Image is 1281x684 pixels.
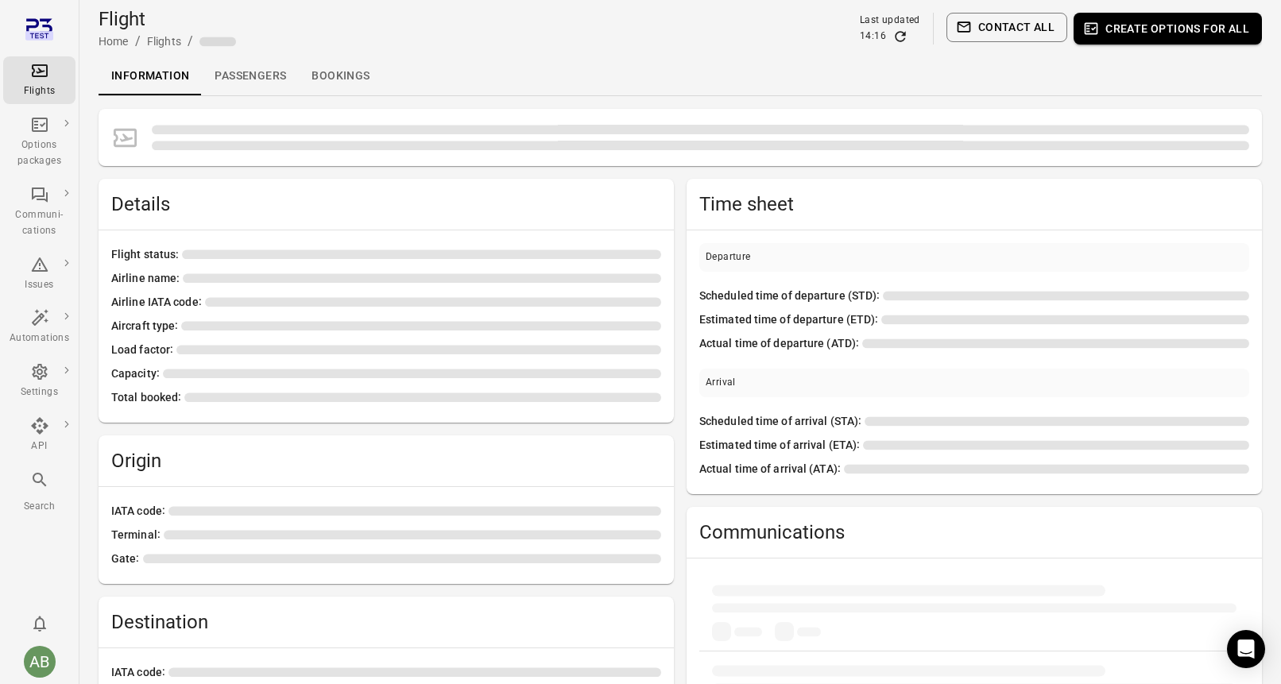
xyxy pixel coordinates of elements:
[111,246,182,264] span: Flight status
[99,57,202,95] a: Information
[99,6,236,32] h1: Flight
[10,137,69,169] div: Options packages
[10,499,69,515] div: Search
[299,57,382,95] a: Bookings
[860,29,886,44] div: 14:16
[111,551,143,568] span: Gate
[946,13,1067,42] button: Contact all
[99,35,129,48] a: Home
[99,32,236,51] nav: Breadcrumbs
[699,461,844,478] span: Actual time of arrival (ATA)
[24,646,56,678] div: AB
[111,503,168,520] span: IATA code
[111,448,661,473] h2: Origin
[147,35,181,48] a: Flights
[3,412,75,459] a: API
[1074,13,1262,44] button: Create options for all
[10,439,69,454] div: API
[111,365,163,383] span: Capacity
[111,294,205,311] span: Airline IATA code
[699,520,1249,545] h2: Communications
[699,191,1249,217] h2: Time sheet
[111,342,176,359] span: Load factor
[3,357,75,405] a: Settings
[10,207,69,239] div: Communi-cations
[135,32,141,51] li: /
[3,56,75,104] a: Flights
[202,57,299,95] a: Passengers
[10,83,69,99] div: Flights
[99,57,1262,95] div: Local navigation
[111,270,183,288] span: Airline name
[3,250,75,298] a: Issues
[188,32,193,51] li: /
[10,277,69,293] div: Issues
[892,29,908,44] button: Refresh data
[706,375,736,391] div: Arrival
[24,608,56,640] button: Notifications
[699,288,883,305] span: Scheduled time of departure (STD)
[10,330,69,346] div: Automations
[3,303,75,351] a: Automations
[111,318,181,335] span: Aircraft type
[111,527,164,544] span: Terminal
[111,389,184,407] span: Total booked
[699,311,881,329] span: Estimated time of departure (ETD)
[699,413,865,431] span: Scheduled time of arrival (STA)
[699,437,863,454] span: Estimated time of arrival (ETA)
[3,180,75,244] a: Communi-cations
[1227,630,1265,668] div: Open Intercom Messenger
[111,664,168,682] span: IATA code
[111,609,661,635] h2: Destination
[3,466,75,519] button: Search
[699,335,862,353] span: Actual time of departure (ATD)
[706,249,751,265] div: Departure
[860,13,920,29] div: Last updated
[10,385,69,400] div: Settings
[3,110,75,174] a: Options packages
[111,191,661,217] h2: Details
[17,640,62,684] button: Aslaug Bjarnadottir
